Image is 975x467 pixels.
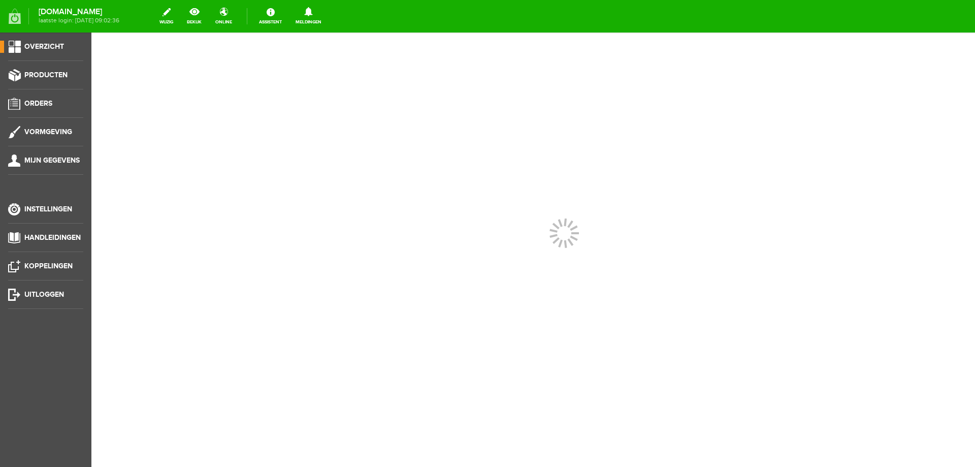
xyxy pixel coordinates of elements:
span: Koppelingen [24,262,73,270]
a: wijzig [153,5,179,27]
span: Vormgeving [24,128,72,136]
span: Orders [24,99,52,108]
a: bekijk [181,5,208,27]
span: Overzicht [24,42,64,51]
a: online [209,5,238,27]
span: Instellingen [24,205,72,213]
span: Handleidingen [24,233,81,242]
a: Assistent [253,5,288,27]
span: Producten [24,71,68,79]
span: Uitloggen [24,290,64,299]
span: laatste login: [DATE] 09:02:36 [39,18,119,23]
span: Mijn gegevens [24,156,80,165]
strong: [DOMAIN_NAME] [39,9,119,15]
a: Meldingen [289,5,328,27]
